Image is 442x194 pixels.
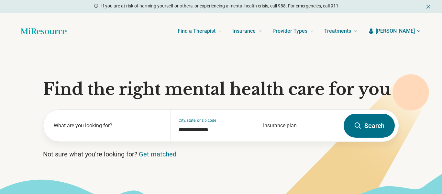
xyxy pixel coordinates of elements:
a: Get matched [139,150,176,158]
button: [PERSON_NAME] [368,27,421,35]
p: Not sure what you’re looking for? [43,150,399,159]
p: If you are at risk of harming yourself or others, or experiencing a mental health crisis, call 98... [101,3,340,9]
a: Treatments [324,18,358,44]
span: [PERSON_NAME] [376,27,415,35]
button: Search [344,114,395,138]
a: Home page [21,25,67,38]
span: Treatments [324,27,351,36]
span: Find a Therapist [178,27,215,36]
a: Provider Types [272,18,314,44]
label: What are you looking for? [54,122,163,130]
h1: Find the right mental health care for you [43,80,399,99]
span: Insurance [232,27,256,36]
a: Find a Therapist [178,18,222,44]
button: Dismiss [425,3,432,10]
a: Insurance [232,18,262,44]
span: Provider Types [272,27,307,36]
